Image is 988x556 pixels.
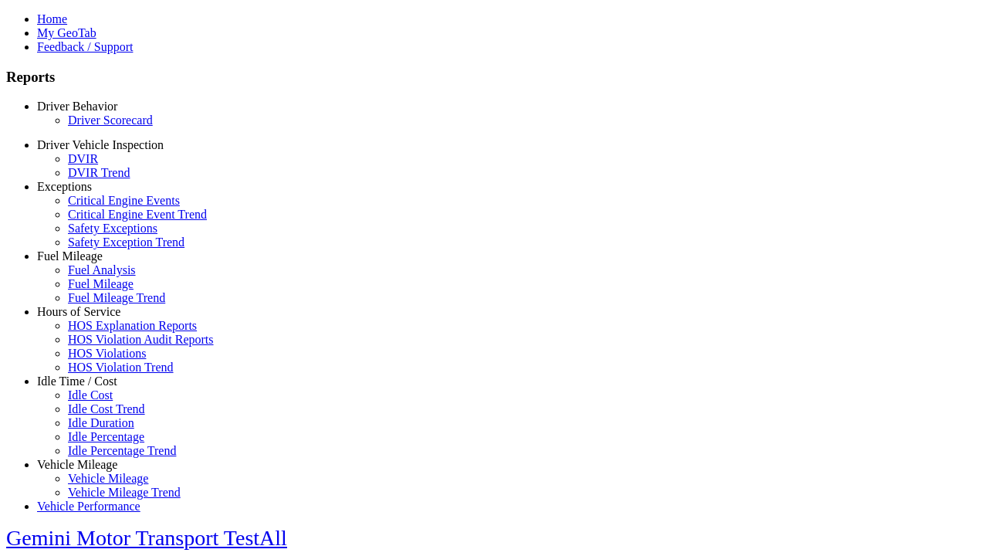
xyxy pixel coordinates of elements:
a: Gemini Motor Transport TestAll [6,526,287,550]
a: Fuel Mileage [37,249,103,263]
a: Driver Vehicle Inspection [37,138,164,151]
a: Idle Cost [68,388,113,402]
a: My GeoTab [37,26,96,39]
a: Safety Exception Trend [68,236,184,249]
a: Vehicle Mileage [37,458,117,471]
a: Idle Cost Trend [68,402,145,415]
a: Vehicle Performance [37,500,140,513]
a: Idle Percentage Trend [68,444,176,457]
a: Hours of Service [37,305,120,318]
a: Vehicle Mileage Trend [68,486,181,499]
a: Idle Time / Cost [37,375,117,388]
a: Idle Duration [68,416,134,429]
a: Feedback / Support [37,40,133,53]
a: Critical Engine Events [68,194,180,207]
a: Driver Scorecard [68,114,153,127]
a: HOS Violation Audit Reports [68,333,214,346]
a: Fuel Analysis [68,263,136,276]
a: Home [37,12,67,25]
h3: Reports [6,69,982,86]
a: Exceptions [37,180,92,193]
a: DVIR [68,152,98,165]
a: Fuel Mileage [68,277,134,290]
a: Fuel Mileage Trend [68,291,165,304]
a: DVIR Trend [68,166,130,179]
a: HOS Violation Trend [68,361,174,374]
a: HOS Explanation Reports [68,319,197,332]
a: Driver Behavior [37,100,117,113]
a: Safety Exceptions [68,222,157,235]
a: HOS Violations [68,347,146,360]
a: Vehicle Mileage [68,472,148,485]
a: Idle Percentage [68,430,144,443]
a: Critical Engine Event Trend [68,208,207,221]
